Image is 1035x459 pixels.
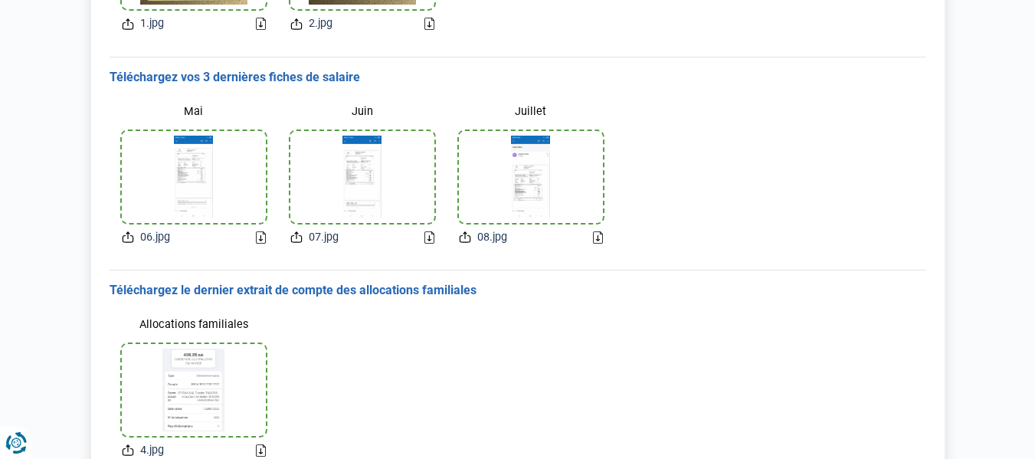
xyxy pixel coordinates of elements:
[309,229,339,246] span: 07.jpg
[424,18,434,30] a: Download
[140,442,164,459] span: 4.jpg
[162,349,224,431] img: bankStatementSpecificfamilyAllowancesFile
[593,231,603,244] a: Download
[140,15,164,32] span: 1.jpg
[174,136,212,218] img: incomeProfessionalActivity1File
[110,70,926,86] h3: Téléchargez vos 3 dernières fiches de salaire
[140,229,170,246] span: 06.jpg
[122,98,266,125] label: Mai
[309,15,332,32] span: 2.jpg
[110,283,926,299] h3: Téléchargez le dernier extrait de compte des allocations familiales
[342,136,381,218] img: incomeProfessionalActivity2File
[459,98,603,125] label: Juillet
[122,311,266,338] label: Allocations familiales
[256,444,266,457] a: Download
[290,98,434,125] label: Juin
[424,231,434,244] a: Download
[477,229,507,246] span: 08.jpg
[511,136,549,218] img: incomeProfessionalActivity3File
[256,231,266,244] a: Download
[256,18,266,30] a: Download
